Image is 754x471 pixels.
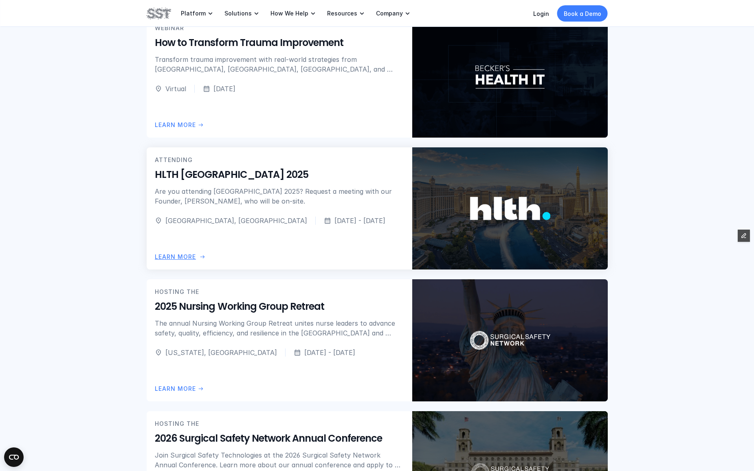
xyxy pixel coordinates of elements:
p: HOSTING THE [155,287,199,296]
p: LEARN more [155,384,196,393]
p: The annual Nursing Working Group Retreat unites nurse leaders to advance safety, quality, efficie... [155,318,404,338]
p: ATTENDING [155,156,193,164]
a: WEBINARHow to Transform Trauma ImprovementTransform trauma improvement with real-world strategies... [147,15,608,138]
p: How We Help [270,10,308,17]
a: Book a Demo [557,5,608,22]
p: LEARN more [155,252,196,261]
p: Transform trauma improvement with real-world strategies from [GEOGRAPHIC_DATA], [GEOGRAPHIC_DATA]... [155,55,404,74]
span: arrow_right_alt [198,122,204,128]
a: Login [533,10,549,17]
h5: 2025 Nursing Working Group Retreat [155,300,404,314]
h5: How to Transform Trauma Improvement [155,36,404,50]
p: Company [376,10,403,17]
button: Edit Framer Content [738,230,750,242]
p: [DATE] - [DATE] [304,348,355,357]
p: [DATE] [213,84,235,94]
p: Solutions [224,10,252,17]
p: LEARN more [155,120,196,129]
p: Resources [327,10,357,17]
p: [DATE] - [DATE] [334,216,385,226]
img: Surgical Safety Network logo [470,320,550,361]
p: [US_STATE], [GEOGRAPHIC_DATA] [165,348,277,357]
p: [GEOGRAPHIC_DATA], [GEOGRAPHIC_DATA] [165,216,307,226]
span: arrow_right_alt [199,254,206,260]
span: arrow_right_alt [198,386,204,392]
p: Virtual [165,84,186,94]
img: HLTH logo [470,188,550,229]
p: Book a Demo [564,9,601,18]
button: Open CMP widget [4,447,24,467]
h5: 2026 Surgical Safety Network Annual Conference [155,432,404,446]
p: Are you attending [GEOGRAPHIC_DATA] 2025? Request a meeting with our Founder, [PERSON_NAME], who ... [155,186,404,206]
a: HOSTING THE2025 Nursing Working Group RetreatThe annual Nursing Working Group Retreat unites nurs... [147,279,608,401]
p: Join Surgical Safety Technologies at the 2026 Surgical Safety Network Annual Conference. Learn mo... [155,450,404,470]
img: SST logo [147,7,171,20]
a: ATTENDINGHLTH [GEOGRAPHIC_DATA] 2025Are you attending [GEOGRAPHIC_DATA] 2025? Request a meeting w... [147,147,608,269]
h5: HLTH [GEOGRAPHIC_DATA] 2025 [155,168,404,182]
p: HOSTING THE [155,419,199,428]
p: Platform [181,10,206,17]
p: WEBINAR [155,24,184,33]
